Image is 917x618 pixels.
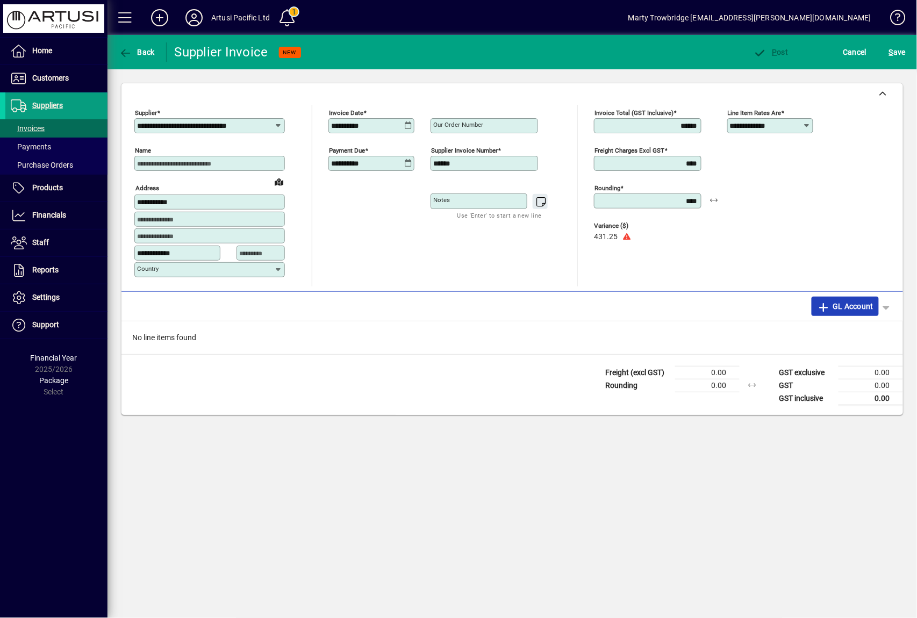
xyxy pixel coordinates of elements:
[177,8,211,27] button: Profile
[774,392,839,405] td: GST inclusive
[5,284,108,311] a: Settings
[433,196,450,204] mat-label: Notes
[270,173,288,190] a: View on map
[594,109,674,117] mat-label: Invoice Total (GST inclusive)
[32,74,69,82] span: Customers
[32,320,59,329] span: Support
[886,42,908,62] button: Save
[211,9,270,26] div: Artusi Pacific Ltd
[32,101,63,110] span: Suppliers
[32,211,66,219] span: Financials
[675,379,740,392] td: 0.00
[594,222,658,229] span: Variance ($)
[594,233,618,241] span: 431.25
[119,48,155,56] span: Back
[11,161,73,169] span: Purchase Orders
[600,366,675,379] td: Freight (excl GST)
[5,156,108,174] a: Purchase Orders
[675,366,740,379] td: 0.00
[11,124,45,133] span: Invoices
[839,366,903,379] td: 0.00
[135,147,151,154] mat-label: Name
[728,109,782,117] mat-label: Line item rates are
[31,354,77,362] span: Financial Year
[32,183,63,192] span: Products
[32,238,49,247] span: Staff
[5,65,108,92] a: Customers
[116,42,157,62] button: Back
[108,42,167,62] app-page-header-button: Back
[889,44,906,61] span: ave
[433,121,483,128] mat-label: Our order number
[175,44,268,61] div: Supplier Invoice
[594,184,620,192] mat-label: Rounding
[882,2,904,37] a: Knowledge Base
[751,42,791,62] button: Post
[812,297,879,316] button: GL Account
[135,109,157,117] mat-label: Supplier
[817,298,873,315] span: GL Account
[329,109,363,117] mat-label: Invoice date
[839,392,903,405] td: 0.00
[5,312,108,339] a: Support
[5,202,108,229] a: Financials
[772,48,777,56] span: P
[283,49,297,56] span: NEW
[32,265,59,274] span: Reports
[39,376,68,385] span: Package
[889,48,893,56] span: S
[32,293,60,301] span: Settings
[329,147,365,154] mat-label: Payment due
[600,379,675,392] td: Rounding
[431,147,498,154] mat-label: Supplier invoice number
[839,379,903,392] td: 0.00
[754,48,789,56] span: ost
[774,366,839,379] td: GST exclusive
[5,138,108,156] a: Payments
[32,46,52,55] span: Home
[5,38,108,64] a: Home
[11,142,51,151] span: Payments
[142,8,177,27] button: Add
[457,209,542,221] mat-hint: Use 'Enter' to start a new line
[137,265,159,272] mat-label: Country
[594,147,664,154] mat-label: Freight charges excl GST
[5,175,108,202] a: Products
[121,321,903,354] div: No line items found
[774,379,839,392] td: GST
[5,229,108,256] a: Staff
[5,257,108,284] a: Reports
[5,119,108,138] a: Invoices
[628,9,871,26] div: Marty Trowbridge [EMAIL_ADDRESS][PERSON_NAME][DOMAIN_NAME]
[843,44,867,61] span: Cancel
[841,42,870,62] button: Cancel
